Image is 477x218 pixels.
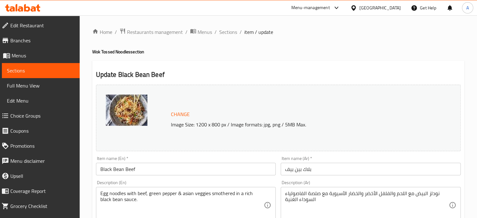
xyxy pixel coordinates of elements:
[185,28,188,36] li: /
[359,4,401,11] div: [GEOGRAPHIC_DATA]
[466,4,469,11] span: A
[10,172,75,180] span: Upsell
[219,28,237,36] a: Sections
[2,93,80,108] a: Edit Menu
[7,97,75,104] span: Edit Menu
[10,202,75,210] span: Grocery Checklist
[2,78,80,93] a: Full Menu View
[92,28,112,36] a: Home
[115,28,117,36] li: /
[171,110,190,119] span: Change
[119,28,183,36] a: Restaurants management
[281,163,461,175] input: Enter name Ar
[168,108,192,121] button: Change
[96,70,461,79] h2: Update Black Bean Beef
[2,63,80,78] a: Sections
[240,28,242,36] li: /
[168,121,427,128] p: Image Size: 1200 x 800 px / Image formats: jpg, png / 5MB Max.
[190,28,212,36] a: Menus
[10,127,75,135] span: Coupons
[244,28,273,36] span: item / update
[10,112,75,120] span: Choice Groups
[7,67,75,74] span: Sections
[198,28,212,36] span: Menus
[10,37,75,44] span: Branches
[215,28,217,36] li: /
[10,22,75,29] span: Edit Restaurant
[7,82,75,89] span: Full Menu View
[10,142,75,150] span: Promotions
[92,49,464,55] h4: Wok Tossed Noodles section
[127,28,183,36] span: Restaurants management
[12,52,75,59] span: Menus
[106,94,147,126] img: N__-BBB__-1_636328281768133210.jpg
[291,4,330,12] div: Menu-management
[92,28,464,36] nav: breadcrumb
[10,187,75,195] span: Coverage Report
[96,163,276,175] input: Enter name En
[10,157,75,165] span: Menu disclaimer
